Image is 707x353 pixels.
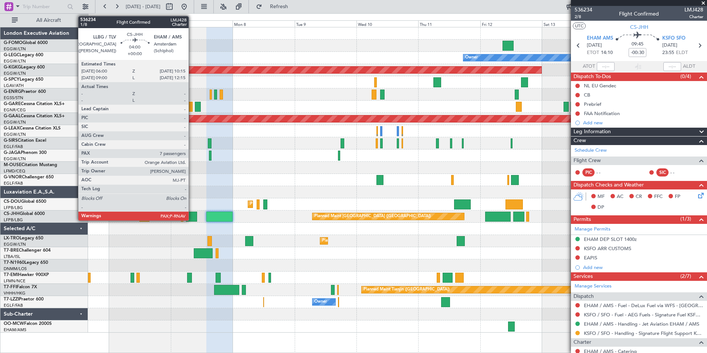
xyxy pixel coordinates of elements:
[680,73,691,80] span: (0/4)
[574,128,611,136] span: Leg Information
[4,53,20,57] span: G-LEGC
[584,245,631,252] div: KSFO ARR CUSTOMS
[126,3,160,10] span: [DATE] - [DATE]
[574,338,591,347] span: Charter
[584,255,597,261] div: EAPIS
[584,330,703,336] a: KSFO / SFO - Handling - Signature Flight Support KSFO / SFO
[89,15,102,21] div: [DATE]
[574,215,591,224] span: Permits
[675,193,680,201] span: FP
[4,53,43,57] a: G-LEGCLegacy 600
[4,90,46,94] a: G-ENRGPraetor 600
[542,20,604,27] div: Sat 13
[4,327,26,333] a: EHAM/AMS
[574,157,601,165] span: Flight Crew
[4,65,45,70] a: G-KGKGLegacy 600
[670,169,687,176] div: - -
[4,77,20,82] span: G-SPCY
[584,83,616,89] div: NL EU Gendec
[584,321,699,327] a: EHAM / AMS - Handling - Jet Aviation EHAM / AMS
[574,181,644,189] span: Dispatch Checks and Weather
[295,20,356,27] div: Tue 9
[233,20,294,27] div: Mon 8
[465,52,478,63] div: Owner
[4,285,17,289] span: T7-FFI
[356,20,418,27] div: Wed 10
[617,193,623,201] span: AC
[4,248,19,253] span: T7-BRE
[4,212,45,216] a: CS-JHHGlobal 6000
[4,273,49,277] a: T7-EMIHawker 900XP
[4,322,24,326] span: OO-MCW
[656,168,669,176] div: SIC
[654,193,663,201] span: FFC
[4,58,26,64] a: EGGW/LTN
[4,248,51,253] a: T7-BREChallenger 604
[4,132,26,137] a: EGGW/LTN
[363,284,450,295] div: Planned Maint Tianjin ([GEOGRAPHIC_DATA])
[584,236,637,242] div: EHAM DEP SLOT 1400z
[583,264,703,270] div: Add new
[662,49,674,57] span: 23:55
[4,236,43,241] a: LX-TROLegacy 650
[574,292,594,301] span: Dispatch
[582,168,595,176] div: PIC
[619,10,659,18] div: Flight Confirmed
[584,110,620,117] div: FAA Notification
[4,151,21,155] span: G-JAGA
[4,77,43,82] a: G-SPCYLegacy 650
[4,285,37,289] a: T7-FFIFalcon 7X
[480,20,542,27] div: Fri 12
[584,312,703,318] a: KSFO / SFO - Fuel - AEG Fuels - Signature Fuel KSFO / SFO
[4,260,24,265] span: T7-N1960
[4,175,22,179] span: G-VNOR
[662,42,677,49] span: [DATE]
[4,212,20,216] span: CS-JHH
[584,302,703,309] a: EHAM / AMS - Fuel - DeLux Fuel via WFS - [GEOGRAPHIC_DATA] / AMS
[574,272,593,281] span: Services
[4,297,19,302] span: T7-LZZI
[4,163,21,167] span: M-OUSE
[253,1,297,13] button: Refresh
[4,163,57,167] a: M-OUSECitation Mustang
[4,41,23,45] span: G-FOMO
[4,138,46,143] a: G-SIRSCitation Excel
[4,144,23,149] a: EGLF/FAB
[8,14,80,26] button: All Aircraft
[4,114,21,118] span: G-GAAL
[4,46,26,52] a: EGGW/LTN
[4,107,26,113] a: EGNR/CEG
[601,49,613,57] span: 14:10
[4,126,20,131] span: G-LEAX
[4,266,27,272] a: DNMM/LOS
[574,73,611,81] span: Dispatch To-Dos
[597,62,615,71] input: --:--
[4,205,23,211] a: LFPB/LBG
[575,226,610,233] a: Manage Permits
[683,63,695,70] span: ALDT
[575,147,607,154] a: Schedule Crew
[575,14,592,20] span: 2/8
[4,126,61,131] a: G-LEAXCessna Citation XLS
[4,175,54,179] a: G-VNORChallenger 650
[4,90,21,94] span: G-ENRG
[314,296,327,307] div: Owner
[4,83,24,88] a: LGAV/ATH
[4,151,47,155] a: G-JAGAPhenom 300
[4,260,48,265] a: T7-N1960Legacy 650
[418,20,480,27] div: Thu 11
[574,137,586,145] span: Crew
[4,114,65,118] a: G-GAALCessna Citation XLS+
[314,211,431,222] div: Planned Maint [GEOGRAPHIC_DATA] ([GEOGRAPHIC_DATA])
[4,199,46,204] a: CS-DOUGlobal 6500
[4,95,23,101] a: EGSS/STN
[250,199,366,210] div: Planned Maint [GEOGRAPHIC_DATA] ([GEOGRAPHIC_DATA])
[587,49,599,57] span: ETOT
[4,168,25,174] a: LFMD/CEQ
[23,1,65,12] input: Trip Number
[636,193,642,201] span: CR
[4,303,23,308] a: EGLF/FAB
[583,63,595,70] span: ATOT
[587,35,613,42] span: EHAM AMS
[4,242,26,247] a: EGGW/LTN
